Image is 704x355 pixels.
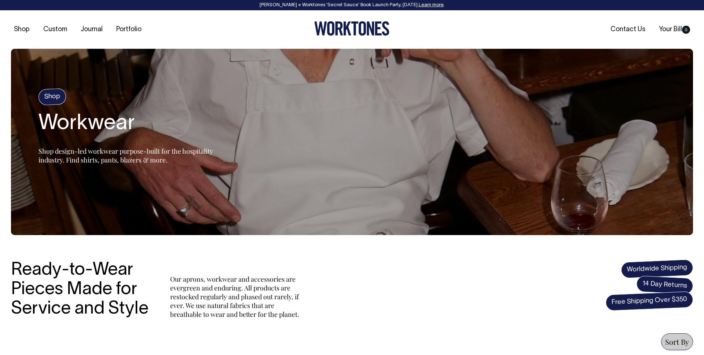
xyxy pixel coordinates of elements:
[38,88,66,106] h4: Shop
[11,261,154,319] h3: Ready-to-Wear Pieces Made for Service and Style
[621,259,693,278] span: Worldwide Shipping
[665,337,689,347] span: Sort By
[113,23,144,36] a: Portfolio
[78,23,106,36] a: Journal
[38,147,213,164] span: Shop design-led workwear purpose-built for the hospitality industry. Find shirts, pants, blazers ...
[682,26,690,34] span: 0
[608,23,648,36] a: Contact Us
[170,275,302,319] p: Our aprons, workwear and accessories are evergreen and enduring. All products are restocked regul...
[656,23,693,36] a: Your Bill0
[38,112,222,136] h2: Workwear
[605,291,693,311] span: Free Shipping Over $350
[419,3,444,7] a: Learn more
[40,23,70,36] a: Custom
[11,23,33,36] a: Shop
[7,3,697,8] div: [PERSON_NAME] × Worktones ‘Secret Sauce’ Book Launch Party, [DATE]. .
[636,275,693,294] span: 14 Day Returns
